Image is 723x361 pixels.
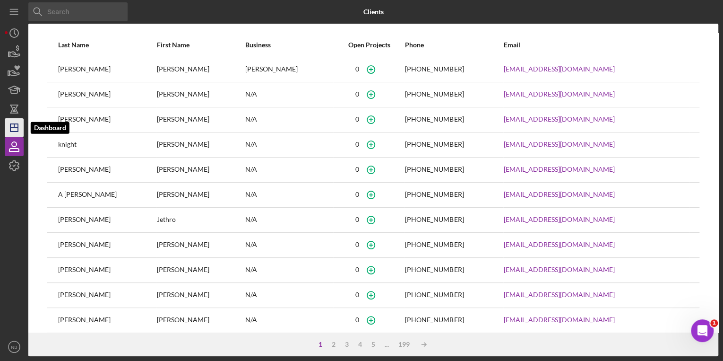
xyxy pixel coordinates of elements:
div: 0 [355,90,359,98]
div: First Name [157,41,244,49]
div: [PHONE_NUMBER] [405,291,464,299]
div: Email [504,41,689,49]
div: Phone [405,41,503,49]
div: [PERSON_NAME] [157,308,244,332]
div: [PERSON_NAME] [157,158,244,182]
div: N/A [245,233,333,257]
a: [EMAIL_ADDRESS][DOMAIN_NAME] [504,65,615,73]
a: [EMAIL_ADDRESS][DOMAIN_NAME] [504,141,615,148]
div: N/A [245,108,333,132]
div: ... [380,341,394,348]
div: [PHONE_NUMBER] [405,216,464,223]
a: [EMAIL_ADDRESS][DOMAIN_NAME] [504,241,615,248]
div: [PHONE_NUMBER] [405,266,464,273]
div: [PERSON_NAME] [157,183,244,207]
a: [EMAIL_ADDRESS][DOMAIN_NAME] [504,115,615,123]
div: [PERSON_NAME] [157,233,244,257]
div: 0 [355,166,359,173]
div: [PERSON_NAME] [58,283,156,307]
button: NB [5,337,24,356]
div: 0 [355,141,359,148]
div: Last Name [58,41,156,49]
div: [PHONE_NUMBER] [405,115,464,123]
div: [PERSON_NAME] [157,258,244,282]
div: [PHONE_NUMBER] [405,241,464,248]
div: [PERSON_NAME] [157,108,244,132]
input: Search [28,2,128,21]
div: [PERSON_NAME] [157,83,244,106]
div: 199 [394,341,414,348]
div: 5 [367,341,380,348]
div: 3 [340,341,353,348]
div: N/A [245,308,333,332]
div: [PHONE_NUMBER] [405,166,464,173]
div: A [PERSON_NAME] [58,183,156,207]
div: [PERSON_NAME] [157,58,244,81]
div: [PERSON_NAME] [157,133,244,157]
div: [PERSON_NAME] [58,233,156,257]
a: [EMAIL_ADDRESS][DOMAIN_NAME] [504,266,615,273]
div: [PHONE_NUMBER] [405,316,464,324]
div: 0 [355,191,359,198]
div: N/A [245,133,333,157]
a: [EMAIL_ADDRESS][DOMAIN_NAME] [504,316,615,324]
div: N/A [245,258,333,282]
div: 0 [355,115,359,123]
div: 0 [355,291,359,299]
div: N/A [245,158,333,182]
div: [PHONE_NUMBER] [405,65,464,73]
div: Jethro [157,208,244,232]
div: 0 [355,266,359,273]
div: [PERSON_NAME] [245,58,333,81]
div: [PHONE_NUMBER] [405,141,464,148]
div: [PERSON_NAME] [58,83,156,106]
div: [PERSON_NAME] [58,308,156,332]
div: knight [58,133,156,157]
div: [PERSON_NAME] [58,208,156,232]
div: [PERSON_NAME] [58,258,156,282]
div: N/A [245,208,333,232]
text: NB [11,344,17,350]
div: N/A [245,283,333,307]
a: [EMAIL_ADDRESS][DOMAIN_NAME] [504,216,615,223]
div: [PERSON_NAME] [58,108,156,132]
a: [EMAIL_ADDRESS][DOMAIN_NAME] [504,191,615,198]
div: [PERSON_NAME] [58,58,156,81]
span: 1 [710,319,718,327]
a: [EMAIL_ADDRESS][DOMAIN_NAME] [504,90,615,98]
div: [PHONE_NUMBER] [405,90,464,98]
div: 0 [355,216,359,223]
a: [EMAIL_ADDRESS][DOMAIN_NAME] [504,291,615,299]
div: [PERSON_NAME] [157,283,244,307]
div: N/A [245,183,333,207]
div: 4 [353,341,367,348]
div: [PHONE_NUMBER] [405,191,464,198]
iframe: Intercom live chat [691,319,714,342]
div: 0 [355,65,359,73]
div: N/A [245,83,333,106]
div: 0 [355,241,359,248]
div: 1 [314,341,327,348]
b: Clients [363,8,384,16]
div: 0 [355,316,359,324]
div: [PERSON_NAME] [58,158,156,182]
a: [EMAIL_ADDRESS][DOMAIN_NAME] [504,166,615,173]
div: 2 [327,341,340,348]
div: Open Projects [334,41,404,49]
div: Business [245,41,333,49]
